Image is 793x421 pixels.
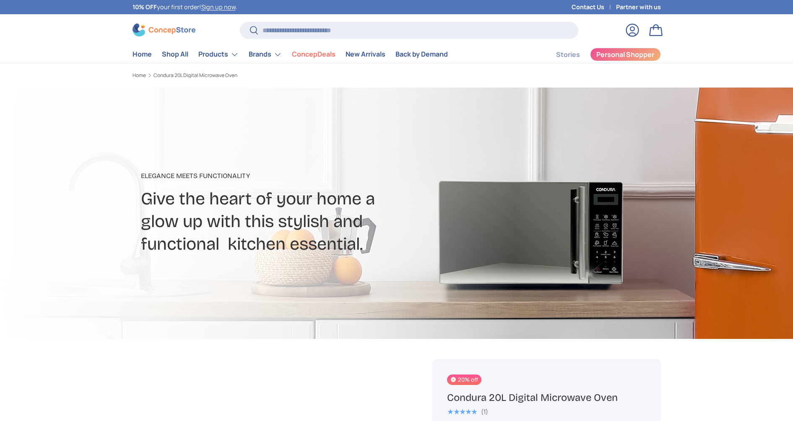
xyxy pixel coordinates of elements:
[193,46,244,63] summary: Products
[292,46,335,62] a: ConcepDeals
[244,46,287,63] summary: Brands
[590,48,661,61] a: Personal Shopper
[447,408,477,416] span: ★★★★★
[596,51,654,58] span: Personal Shopper
[346,46,385,62] a: New Arrivals
[133,23,195,36] img: ConcepStore
[536,46,661,63] nav: Secondary
[153,73,237,78] a: Condura 20L Digital Microwave Oven
[395,46,448,62] a: Back by Demand
[133,46,448,63] nav: Primary
[133,3,157,11] strong: 10% OFF
[556,46,580,63] a: Stories
[616,3,661,12] a: Partner with us
[481,408,488,415] div: (1)
[447,408,477,416] div: 5.0 out of 5.0 stars
[572,3,616,12] a: Contact Us
[133,72,413,79] nav: Breadcrumbs
[141,171,463,181] p: Elegance meets functionality
[447,375,481,385] span: 20% off
[201,3,236,11] a: Sign up now
[162,46,188,62] a: Shop All
[447,406,488,416] a: 5.0 out of 5.0 stars (1)
[447,391,646,404] h1: Condura 20L Digital Microwave Oven
[133,3,237,12] p: your first order! .
[133,46,152,62] a: Home
[141,188,463,256] h2: Give the heart of your home a glow up with this stylish and functional kitchen essential.
[198,46,239,63] a: Products
[133,73,146,78] a: Home
[249,46,282,63] a: Brands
